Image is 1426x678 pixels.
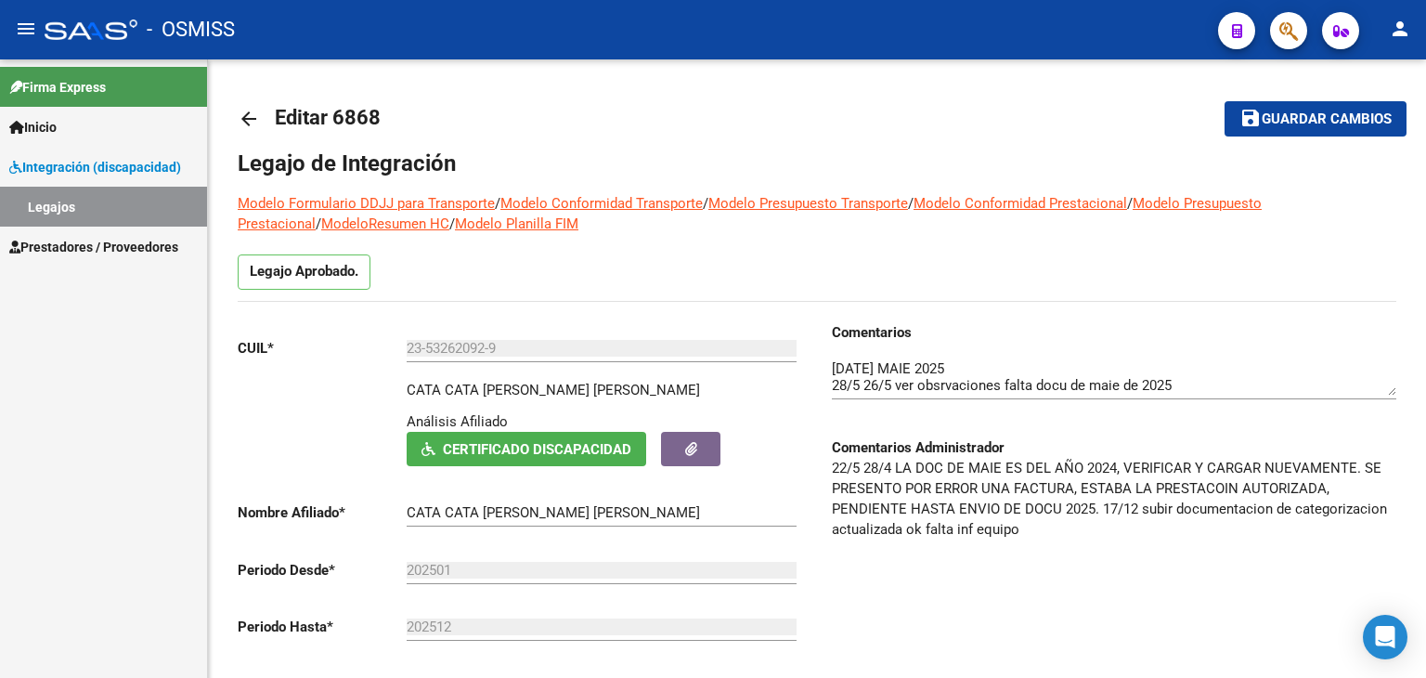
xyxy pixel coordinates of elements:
[832,322,1396,343] h3: Comentarios
[238,560,407,580] p: Periodo Desde
[15,18,37,40] mat-icon: menu
[321,215,449,232] a: ModeloResumen HC
[500,195,703,212] a: Modelo Conformidad Transporte
[708,195,908,212] a: Modelo Presupuesto Transporte
[147,9,235,50] span: - OSMISS
[407,411,508,432] div: Análisis Afiliado
[238,502,407,523] p: Nombre Afiliado
[1225,101,1407,136] button: Guardar cambios
[238,149,1396,178] h1: Legajo de Integración
[9,237,178,257] span: Prestadores / Proveedores
[1239,107,1262,129] mat-icon: save
[443,441,631,458] span: Certificado Discapacidad
[407,380,700,400] p: CATA CATA [PERSON_NAME] [PERSON_NAME]
[407,432,646,466] button: Certificado Discapacidad
[9,117,57,137] span: Inicio
[238,195,495,212] a: Modelo Formulario DDJJ para Transporte
[455,215,578,232] a: Modelo Planilla FIM
[9,157,181,177] span: Integración (discapacidad)
[914,195,1127,212] a: Modelo Conformidad Prestacional
[275,106,381,129] span: Editar 6868
[238,254,370,290] p: Legajo Aprobado.
[832,458,1396,540] p: 22/5 28/4 LA DOC DE MAIE ES DEL AÑO 2024, VERIFICAR Y CARGAR NUEVAMENTE. SE PRESENTO POR ERROR UN...
[238,108,260,130] mat-icon: arrow_back
[832,437,1396,458] h3: Comentarios Administrador
[9,77,106,98] span: Firma Express
[1363,615,1407,659] div: Open Intercom Messenger
[1262,111,1392,128] span: Guardar cambios
[1389,18,1411,40] mat-icon: person
[238,617,407,637] p: Periodo Hasta
[238,338,407,359] p: CUIL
